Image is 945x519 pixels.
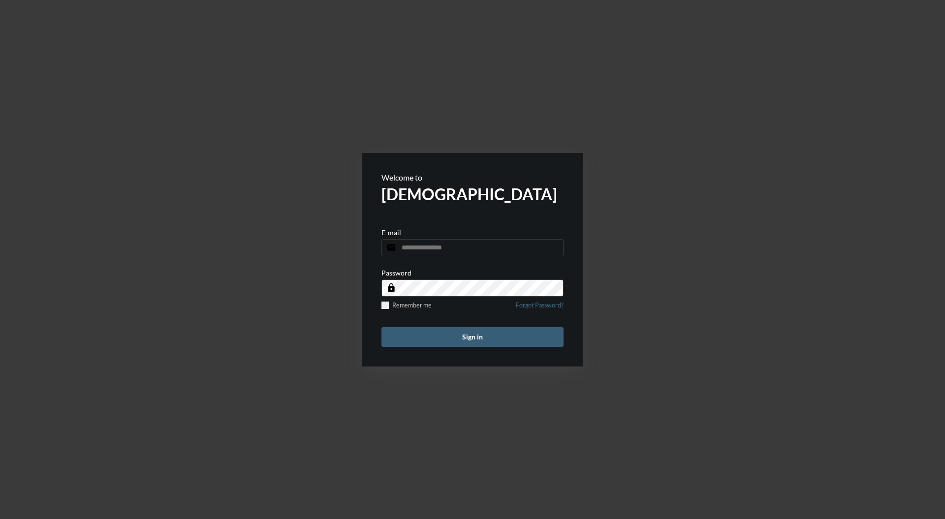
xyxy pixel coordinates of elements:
p: Welcome to [381,173,564,182]
h2: [DEMOGRAPHIC_DATA] [381,184,564,204]
label: Remember me [381,302,432,309]
p: Password [381,269,411,277]
a: Forgot Password? [516,302,564,315]
p: E-mail [381,228,401,237]
button: Sign in [381,327,564,347]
